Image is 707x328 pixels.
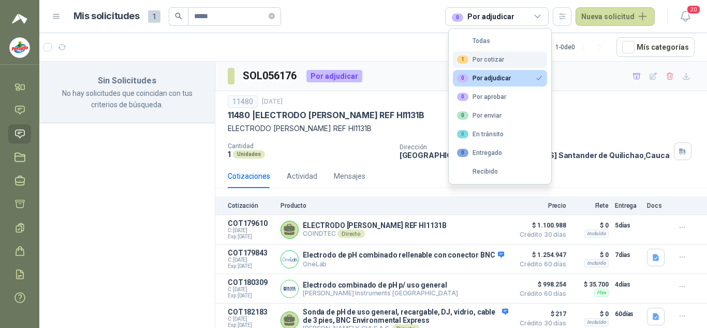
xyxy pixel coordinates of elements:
[584,259,609,267] div: Incluido
[457,130,468,138] div: 0
[228,234,274,240] span: Exp: [DATE]
[262,97,283,107] p: [DATE]
[303,260,504,268] p: OneLab
[400,144,670,151] p: Dirección
[615,249,641,261] p: 7 días
[514,249,566,261] span: $ 1.254.947
[148,10,160,23] span: 1
[228,263,274,269] span: Exp: [DATE]
[457,55,504,64] div: Por cotizar
[12,12,27,25] img: Logo peakr
[52,74,202,88] h3: Sin Solicitudes
[228,123,695,134] p: ELECTRODO [PERSON_NAME] REF HI1131B
[514,202,566,209] p: Precio
[686,5,701,15] span: 20
[453,107,547,124] button: 0Por enviar
[228,293,274,299] span: Exp: [DATE]
[228,308,274,316] p: COT182183
[457,37,490,45] div: Todas
[514,219,566,232] span: $ 1.100.988
[457,111,468,120] div: 0
[400,151,670,160] p: [GEOGRAPHIC_DATA], [STREET_ADDRESS] Santander de Quilichao , Cauca
[10,38,30,58] img: Company Logo
[572,278,609,291] p: $ 35.700
[457,74,468,82] div: 0
[457,93,506,101] div: Por aprobar
[281,251,298,268] img: Company Logo
[303,308,508,324] p: Sonda de pH de uso general, recargable, DJ, vidrio, cable de 3 pies, BNC Environmental Express
[337,230,365,238] div: Directo
[269,13,275,19] span: close-circle
[243,68,298,84] h3: SOL056176
[453,145,547,161] button: 0Entregado
[306,70,362,82] div: Por adjudicar
[452,13,463,22] div: 0
[334,170,365,182] div: Mensajes
[514,291,566,297] span: Crédito 60 días
[281,202,508,209] p: Producto
[457,55,468,64] div: 1
[457,149,468,157] div: 0
[73,9,140,24] h1: Mis solicitudes
[457,111,502,120] div: Por enviar
[453,70,547,87] button: 0Por adjudicar
[303,251,504,260] p: Electrodo de pH combinado rellenable con conector BNC
[555,39,608,55] div: 1 - 0 de 0
[453,163,547,180] button: Recibido
[572,219,609,232] p: $ 0
[572,202,609,209] p: Flete
[228,249,274,257] p: COT179843
[514,320,566,326] span: Crédito 30 días
[303,281,458,289] p: Electrodo combinado de pH p/ uso general
[457,149,502,157] div: Entregado
[457,93,468,101] div: 0
[514,308,566,320] span: $ 217
[615,219,641,232] p: 5 días
[228,278,274,287] p: COT180309
[457,168,498,175] div: Recibido
[453,51,547,68] button: 1Por cotizar
[303,230,447,238] p: COINDTEC
[287,170,317,182] div: Actividad
[303,289,458,297] p: [PERSON_NAME] Instruments [GEOGRAPHIC_DATA]
[514,261,566,267] span: Crédito 60 días
[281,280,298,297] img: Company Logo
[228,287,274,293] span: C: [DATE]
[228,95,258,108] div: 11480
[228,170,270,182] div: Cotizaciones
[647,202,668,209] p: Docs
[228,110,424,121] p: 11480 | ELECTRODO [PERSON_NAME] REF HI1131B
[269,11,275,21] span: close-circle
[457,74,511,82] div: Por adjudicar
[228,227,274,234] span: C: [DATE]
[233,150,265,159] div: Unidades
[452,11,514,22] div: Por adjudicar
[457,130,504,138] div: En tránsito
[615,278,641,291] p: 4 días
[228,219,274,227] p: COT179610
[584,318,609,326] div: Incluido
[453,33,547,49] button: Todas
[576,7,655,26] button: Nueva solicitud
[228,142,391,150] p: Cantidad
[615,308,641,320] p: 60 días
[676,7,695,26] button: 20
[584,230,609,238] div: Incluido
[514,278,566,291] span: $ 998.254
[175,12,182,20] span: search
[572,249,609,261] p: $ 0
[228,257,274,263] span: C: [DATE]
[228,202,274,209] p: Cotización
[303,221,447,230] p: ELECTRODO [PERSON_NAME] REF HI1131B
[228,316,274,322] span: C: [DATE]
[52,88,202,110] p: No hay solicitudes que coincidan con tus criterios de búsqueda.
[594,289,609,297] div: Flex
[615,202,641,209] p: Entrega
[453,126,547,142] button: 0En tránsito
[572,308,609,320] p: $ 0
[453,89,547,105] button: 0Por aprobar
[228,150,231,159] p: 1
[616,37,695,57] button: Mís categorías
[514,232,566,238] span: Crédito 30 días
